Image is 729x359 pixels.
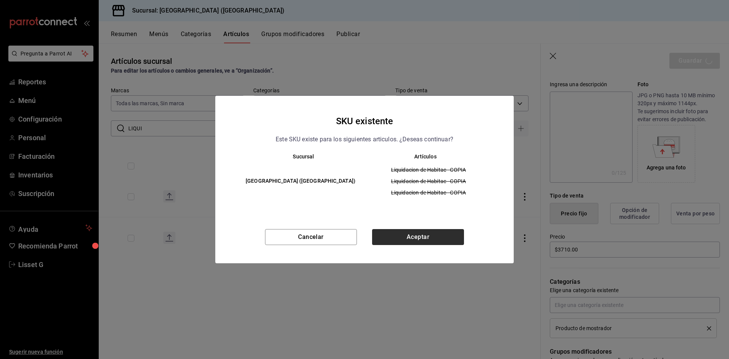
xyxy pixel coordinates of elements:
[243,177,358,185] h6: [GEOGRAPHIC_DATA] ([GEOGRAPHIC_DATA])
[265,229,357,245] button: Cancelar
[371,177,486,185] span: Liquidacion de Habitac - COPIA
[230,153,364,160] th: Sucursal
[372,229,464,245] button: Aceptar
[276,134,453,144] p: Este SKU existe para los siguientes articulos. ¿Deseas continuar?
[336,114,393,128] h4: SKU existente
[364,153,499,160] th: Artículos
[371,166,486,174] span: Liquidacion de Habitac - COPIA
[371,189,486,196] span: Liquidacion de Habitac - COPIA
